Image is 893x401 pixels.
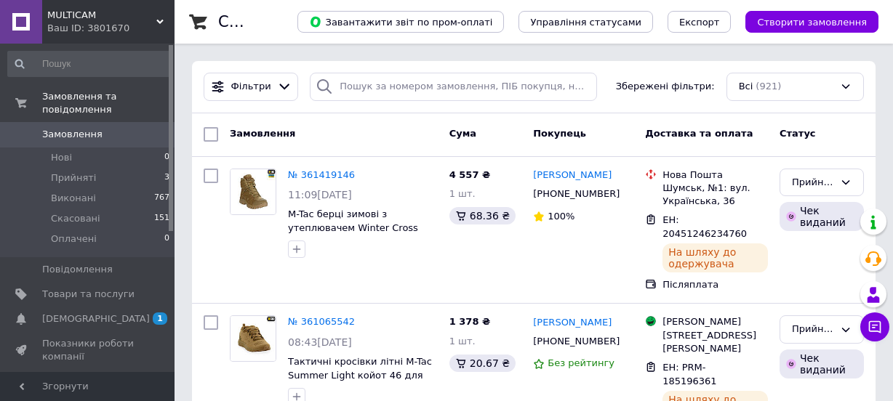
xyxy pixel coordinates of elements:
[154,192,169,205] span: 767
[230,169,276,215] a: Фото товару
[51,212,100,225] span: Скасовані
[662,278,768,291] div: Післяплата
[231,80,271,94] span: Фільтри
[739,80,753,94] span: Всі
[42,128,103,141] span: Замовлення
[230,128,295,139] span: Замовлення
[449,336,476,347] span: 1 шт.
[533,169,612,182] a: [PERSON_NAME]
[153,312,167,325] span: 1
[616,80,715,94] span: Збережені фільтри:
[757,17,867,28] span: Створити замовлення
[792,175,834,190] div: Прийнято
[780,349,864,378] div: Чек виданий
[679,17,720,28] span: Експорт
[218,13,366,31] h1: Список замовлень
[662,315,768,328] div: [PERSON_NAME]
[42,337,135,363] span: Показники роботи компанії
[42,312,150,325] span: [DEMOGRAPHIC_DATA]
[662,362,716,386] span: ЕН: PRM-185196361
[51,171,96,185] span: Прийняті
[288,356,432,394] a: Тактичні кросівки літні M-Tac Summer Light койот 46 для ВСУ
[780,202,864,231] div: Чек виданий
[231,169,276,214] img: Фото товару
[310,73,597,101] input: Пошук за номером замовлення, ПІБ покупця, номером телефону, Email, номером накладної
[164,171,169,185] span: 3
[154,212,169,225] span: 151
[530,185,622,203] div: [PHONE_NUMBER]
[288,208,418,260] a: M-Tac берці зимові з утеплювачем Winter Cross Coyote польові тактичні військові черевики 43
[449,169,490,180] span: 4 557 ₴
[548,357,614,368] span: Без рейтингу
[288,169,355,180] a: № 361419146
[745,11,878,33] button: Створити замовлення
[756,81,781,92] span: (921)
[449,355,516,372] div: 20.67 ₴
[7,51,171,77] input: Пошук
[533,316,612,330] a: [PERSON_NAME]
[288,336,352,348] span: 08:43[DATE]
[47,9,156,22] span: MULTICAM
[731,16,878,27] a: Створити замовлення
[297,11,504,33] button: Завантажити звіт по пром-оплаті
[42,288,135,301] span: Товари та послуги
[792,322,834,337] div: Прийнято
[309,15,492,28] span: Завантажити звіт по пром-оплаті
[42,90,175,116] span: Замовлення та повідомлення
[288,189,352,200] span: 11:09[DATE]
[230,315,276,362] a: Фото товару
[533,128,586,139] span: Покупець
[51,151,72,164] span: Нові
[449,188,476,199] span: 1 шт.
[51,232,97,246] span: Оплачені
[530,17,641,28] span: Управління статусами
[645,128,753,139] span: Доставка та оплата
[449,128,476,139] span: Cума
[164,232,169,246] span: 0
[860,312,889,341] button: Чат з покупцем
[449,316,490,327] span: 1 378 ₴
[780,128,816,139] span: Статус
[548,211,574,222] span: 100%
[662,329,768,355] div: [STREET_ADDRESS][PERSON_NAME]
[51,192,96,205] span: Виконані
[42,263,113,276] span: Повідомлення
[164,151,169,164] span: 0
[668,11,732,33] button: Експорт
[662,214,747,239] span: ЕН: 20451246234760
[662,182,768,208] div: Шумськ, №1: вул. Українська, 36
[449,207,516,224] div: 68.36 ₴
[530,332,622,351] div: [PHONE_NUMBER]
[662,169,768,182] div: Нова Пошта
[288,316,355,327] a: № 361065542
[47,22,175,35] div: Ваш ID: 3801670
[662,243,768,272] div: На шляху до одержувача
[518,11,653,33] button: Управління статусами
[231,316,276,361] img: Фото товару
